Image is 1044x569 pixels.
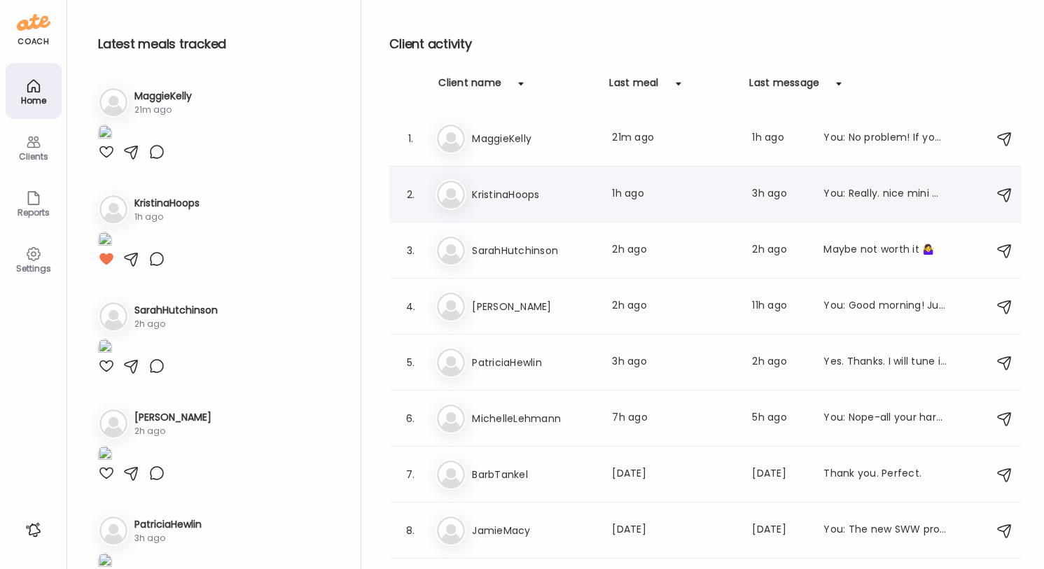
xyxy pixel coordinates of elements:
h3: [PERSON_NAME] [134,410,211,425]
div: 1h ago [134,211,200,223]
h3: KristinaHoops [472,186,595,203]
h3: [PERSON_NAME] [472,298,595,315]
img: images%2FnR0t7EISuYYMJDOB54ce2c9HOZI3%2F8lOe5N65oOZpHQXb2P4C%2Fap2jl3WVoMR8CNhnbjAW_1080 [98,125,112,143]
div: 3h ago [612,354,735,371]
img: bg-avatar-default.svg [437,293,465,321]
div: 11h ago [752,298,807,315]
div: 2h ago [612,242,735,259]
img: bg-avatar-default.svg [99,195,127,223]
div: 1h ago [612,186,735,203]
img: bg-avatar-default.svg [437,349,465,377]
img: images%2FPmm2PXbGH0Z5JiI7kyACT0OViMx2%2FPPgYefqvqnPDue8fcJZj%2Fkm116wzD58hyChboni5R_1080 [98,339,112,358]
div: 2h ago [752,242,807,259]
div: [DATE] [612,522,735,539]
div: 3h ago [752,186,807,203]
div: 5h ago [752,410,807,427]
img: bg-avatar-default.svg [437,461,465,489]
img: bg-avatar-default.svg [437,125,465,153]
h3: JamieMacy [472,522,595,539]
h3: BarbTankel [472,466,595,483]
div: 2h ago [134,425,211,437]
div: [DATE] [612,466,735,483]
div: Thank you. Perfect. [823,466,947,483]
h3: SarahHutchinson [472,242,595,259]
div: Last meal [609,76,658,98]
img: bg-avatar-default.svg [437,181,465,209]
div: Maybe not worth it 🤷‍♀️ [823,242,947,259]
div: Settings [8,264,59,273]
h3: MaggieKelly [134,89,192,104]
div: [DATE] [752,466,807,483]
div: 3h ago [134,532,202,545]
div: 1h ago [752,130,807,147]
div: You: Really. nice mini meal! [823,186,947,203]
div: You: Good morning! Just checking in and seeing how the beginning of the week is. I am looking for... [823,298,947,315]
div: Home [8,96,59,105]
div: 7h ago [612,410,735,427]
div: You: No problem! If you have any questions after watching, let me know! [823,130,947,147]
h3: PatriciaHewlin [134,517,202,532]
div: 2. [402,186,419,203]
img: bg-avatar-default.svg [437,517,465,545]
h3: MichelleLehmann [472,410,595,427]
img: ate [17,11,50,34]
div: 5. [402,354,419,371]
div: 8. [402,522,419,539]
div: 1. [402,130,419,147]
h3: KristinaHoops [134,196,200,211]
div: 21m ago [134,104,192,116]
div: You: The new SWW protein powder is here!!! Click [URL][DOMAIN_NAME] go view and receive a discount! [823,522,947,539]
div: Reports [8,208,59,217]
div: 21m ago [612,130,735,147]
img: bg-avatar-default.svg [99,302,127,330]
img: bg-avatar-default.svg [99,517,127,545]
div: You: Nope-all your hard work! Keep it up! [823,410,947,427]
h2: Latest meals tracked [98,34,338,55]
img: images%2Fk5ZMW9FHcXQur5qotgTX4mCroqJ3%2FtA9qrKZ0O7uWTzFxs9KH%2FYggCyyNMOH91vrQ2zylv_1080 [98,232,112,251]
h3: SarahHutchinson [134,303,218,318]
div: 3. [402,242,419,259]
h3: MaggieKelly [472,130,595,147]
h2: Client activity [389,34,1022,55]
img: bg-avatar-default.svg [99,409,127,437]
div: Yes. Thanks. I will tune in tonight for the second half. [823,354,947,371]
div: Last message [749,76,819,98]
div: 6. [402,410,419,427]
img: bg-avatar-default.svg [437,405,465,433]
div: [DATE] [752,522,807,539]
div: 2h ago [612,298,735,315]
div: 4. [402,298,419,315]
div: 7. [402,466,419,483]
div: 2h ago [752,354,807,371]
div: 2h ago [134,318,218,330]
div: coach [18,36,49,48]
img: bg-avatar-default.svg [437,237,465,265]
div: Clients [8,152,59,161]
h3: PatriciaHewlin [472,354,595,371]
img: images%2FjdQOPJFAitdIgzzQ9nFQSI0PpUq1%2FmhnjRgPnwDbdYGh7SYOE%2F8wuO0z78jN8Zn5i435S5_1080 [98,446,112,465]
img: bg-avatar-default.svg [99,88,127,116]
div: Client name [438,76,501,98]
